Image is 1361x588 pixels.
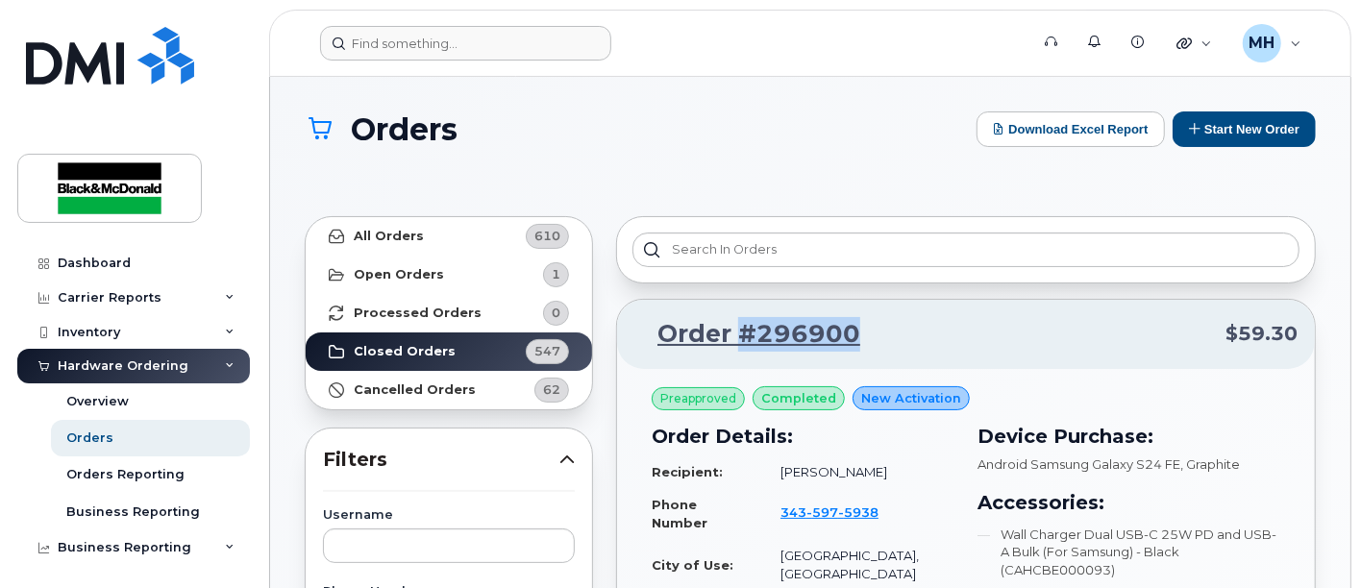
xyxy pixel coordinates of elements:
[1180,456,1240,472] span: , Graphite
[780,504,902,520] a: 3435975938
[763,455,954,489] td: [PERSON_NAME]
[354,306,482,321] strong: Processed Orders
[632,233,1299,267] input: Search in orders
[552,265,560,283] span: 1
[1225,320,1298,348] span: $59.30
[306,294,592,332] a: Processed Orders0
[552,304,560,322] span: 0
[660,390,736,407] span: Preapproved
[806,504,838,520] span: 597
[780,504,878,520] span: 343
[306,371,592,409] a: Cancelled Orders62
[838,504,878,520] span: 5938
[634,317,860,352] a: Order #296900
[354,229,424,244] strong: All Orders
[534,342,560,360] span: 547
[354,382,476,398] strong: Cancelled Orders
[543,380,560,399] span: 62
[652,422,954,451] h3: Order Details:
[977,526,1280,579] li: Wall Charger Dual USB-C 25W PD and USB-A Bulk (For Samsung) - Black (CAHCBE000093)
[306,332,592,371] a: Closed Orders547
[351,112,458,146] span: Orders
[1173,111,1316,147] button: Start New Order
[323,509,575,522] label: Username
[306,256,592,294] a: Open Orders1
[354,344,456,359] strong: Closed Orders
[977,111,1165,147] button: Download Excel Report
[652,557,733,573] strong: City of Use:
[977,422,1280,451] h3: Device Purchase:
[861,389,961,407] span: New Activation
[534,227,560,245] span: 610
[652,497,707,530] strong: Phone Number
[761,389,836,407] span: completed
[306,217,592,256] a: All Orders610
[354,267,444,282] strong: Open Orders
[977,456,1180,472] span: Android Samsung Galaxy S24 FE
[323,446,559,474] span: Filters
[652,464,723,479] strong: Recipient:
[977,488,1280,517] h3: Accessories:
